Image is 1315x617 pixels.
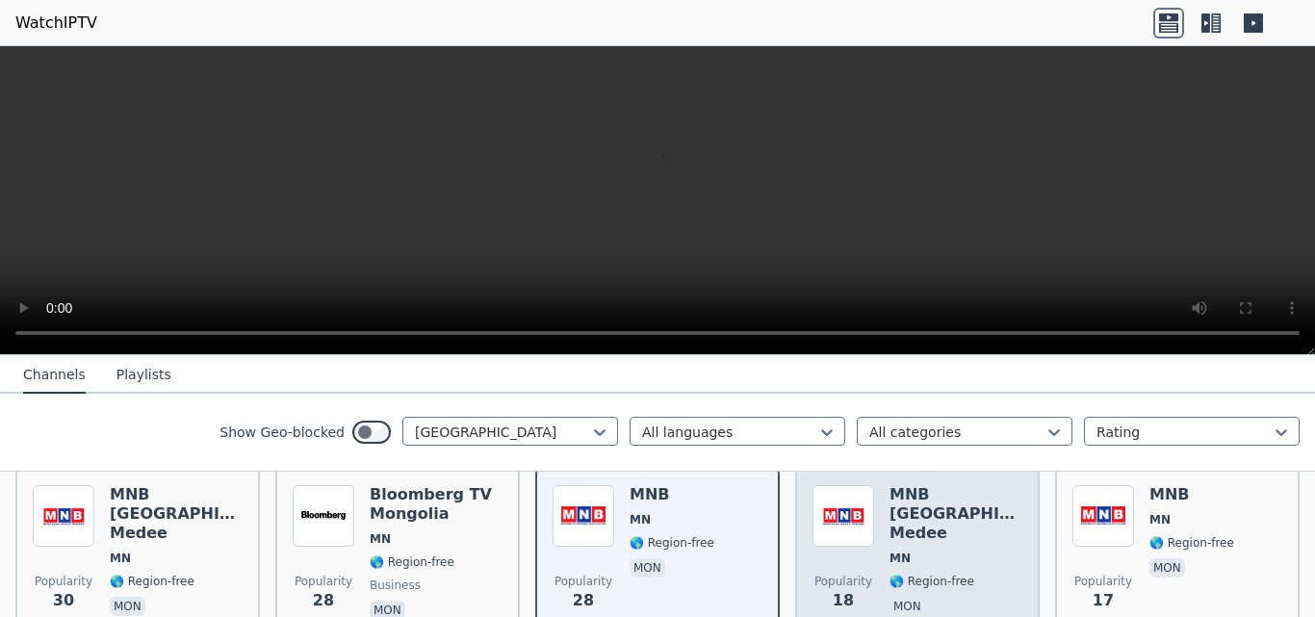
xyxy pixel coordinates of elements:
img: MNB [553,485,614,547]
span: 28 [573,589,594,612]
a: WatchIPTV [15,12,97,35]
h6: MNB [1149,485,1234,504]
label: Show Geo-blocked [219,423,345,442]
span: 🌎 Region-free [370,554,454,570]
p: mon [890,597,925,616]
span: MN [370,531,391,547]
button: Channels [23,357,86,394]
img: Bloomberg TV Mongolia [293,485,354,547]
span: 🌎 Region-free [890,574,974,589]
span: 18 [833,589,854,612]
span: Popularity [295,574,352,589]
img: MNB [1072,485,1134,547]
span: 30 [53,589,74,612]
span: Popularity [1074,574,1132,589]
h6: MNB [630,485,714,504]
p: mon [110,597,145,616]
span: Popularity [814,574,872,589]
img: MNB Mongoliin Medee [812,485,874,547]
span: 🌎 Region-free [110,574,194,589]
h6: MNB [GEOGRAPHIC_DATA] Medee [890,485,1022,543]
span: 🌎 Region-free [1149,535,1234,551]
span: Popularity [35,574,92,589]
span: 🌎 Region-free [630,535,714,551]
img: MNB Mongoliin Medee [33,485,94,547]
span: MN [1149,512,1171,527]
h6: Bloomberg TV Mongolia [370,485,503,524]
span: 28 [313,589,334,612]
span: 17 [1093,589,1114,612]
span: Popularity [554,574,612,589]
p: mon [1149,558,1185,578]
span: MN [630,512,651,527]
p: mon [630,558,665,578]
h6: MNB [GEOGRAPHIC_DATA] Medee [110,485,243,543]
span: MN [890,551,911,566]
span: business [370,578,421,593]
span: MN [110,551,131,566]
button: Playlists [116,357,171,394]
